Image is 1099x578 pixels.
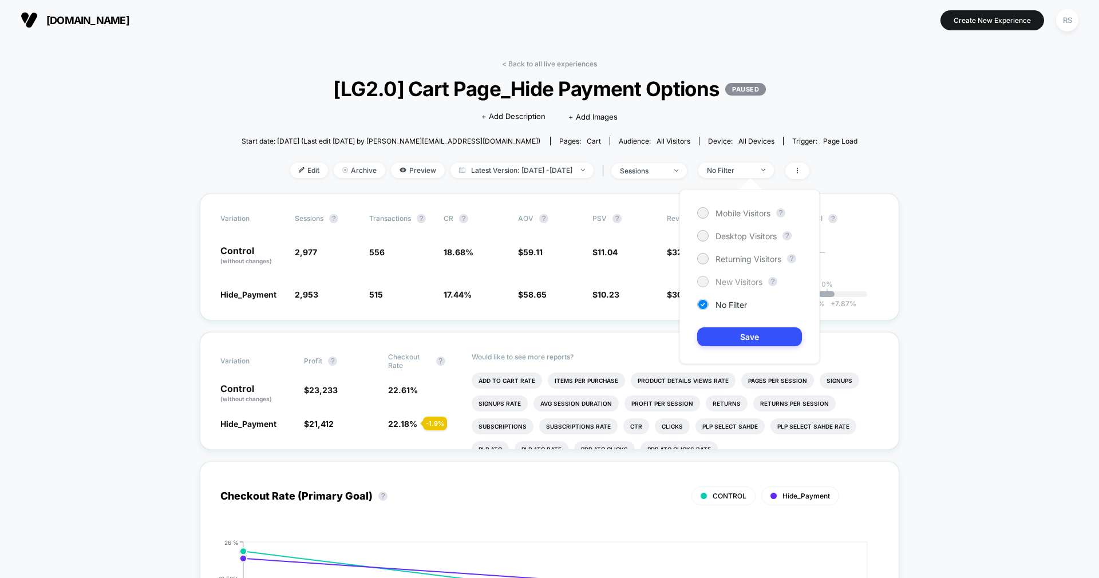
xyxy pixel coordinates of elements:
[592,247,618,257] span: $
[309,419,334,429] span: 21,412
[619,137,690,145] div: Audience:
[816,249,879,266] span: ---
[444,247,473,257] span: 18.68 %
[539,418,618,434] li: Subscriptions Rate
[776,208,785,217] button: ?
[378,492,388,501] button: ?
[667,214,695,223] span: Revenue
[820,373,859,389] li: Signups
[741,373,814,389] li: Pages Per Session
[391,163,445,178] span: Preview
[518,214,533,223] span: AOV
[715,231,777,241] span: Desktop Visitors
[523,290,547,299] span: 58.65
[568,112,618,121] span: + Add Images
[502,60,597,68] a: < Back to all live experiences
[220,246,283,266] p: Control
[220,395,272,402] span: (without changes)
[667,247,701,257] span: $
[539,214,548,223] button: ?
[472,418,533,434] li: Subscriptions
[304,419,334,429] span: $
[224,539,239,545] tspan: 26 %
[592,290,619,299] span: $
[472,441,509,457] li: Plp Atc
[342,167,348,173] img: end
[515,441,568,457] li: Plp Atc Rate
[706,395,748,411] li: Returns
[472,353,879,361] p: Would like to see more reports?
[725,83,766,96] p: PAUSED
[695,418,765,434] li: Plp Select Sahde
[1053,9,1082,32] button: RS
[667,290,700,299] span: $
[388,419,417,429] span: 22.18 %
[459,214,468,223] button: ?
[417,214,426,223] button: ?
[574,441,635,457] li: Pdp Atc Clicks
[792,137,857,145] div: Trigger:
[624,395,700,411] li: Profit Per Session
[21,11,38,29] img: Visually logo
[423,417,447,430] div: - 1.9 %
[599,163,611,179] span: |
[220,258,272,264] span: (without changes)
[17,11,133,29] button: [DOMAIN_NAME]
[436,357,445,366] button: ?
[697,327,802,346] button: Save
[329,214,338,223] button: ?
[304,385,338,395] span: $
[559,137,601,145] div: Pages:
[220,384,292,403] p: Control
[299,167,305,173] img: edit
[328,357,337,366] button: ?
[295,290,318,299] span: 2,953
[334,163,385,178] span: Archive
[782,492,830,500] span: Hide_Payment
[272,77,827,101] span: [LG2.0] Cart Page_Hide Payment Options
[388,353,430,370] span: Checkout Rate
[242,137,540,145] span: Start date: [DATE] (Last edit [DATE] by [PERSON_NAME][EMAIL_ADDRESS][DOMAIN_NAME])
[707,166,753,175] div: No Filter
[518,290,547,299] span: $
[450,163,594,178] span: Latest Version: [DATE] - [DATE]
[581,169,585,171] img: end
[825,299,856,308] span: 7.87 %
[295,214,323,223] span: Sessions
[715,254,781,264] span: Returning Visitors
[598,247,618,257] span: 11.04
[472,395,528,411] li: Signups Rate
[309,385,338,395] span: 23,233
[768,277,777,286] button: ?
[761,169,765,171] img: end
[623,418,649,434] li: Ctr
[620,167,666,175] div: sessions
[369,247,385,257] span: 556
[295,247,317,257] span: 2,977
[523,247,543,257] span: 59.11
[459,167,465,173] img: calendar
[220,214,283,223] span: Variation
[816,214,879,223] span: CI
[715,300,747,310] span: No Filter
[940,10,1044,30] button: Create New Experience
[612,214,622,223] button: ?
[304,357,322,365] span: Profit
[1056,9,1078,31] div: RS
[518,247,543,257] span: $
[655,418,690,434] li: Clicks
[598,290,619,299] span: 10.23
[369,290,383,299] span: 515
[548,373,625,389] li: Items Per Purchase
[587,137,601,145] span: cart
[220,290,276,299] span: Hide_Payment
[715,277,762,287] span: New Visitors
[831,299,835,308] span: +
[631,373,736,389] li: Product Details Views Rate
[782,231,792,240] button: ?
[592,214,607,223] span: PSV
[220,419,276,429] span: Hide_Payment
[481,111,545,122] span: + Add Description
[828,214,837,223] button: ?
[699,137,783,145] span: Device:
